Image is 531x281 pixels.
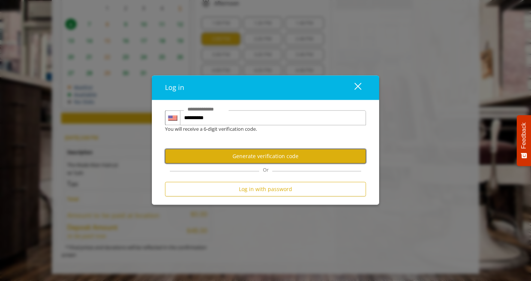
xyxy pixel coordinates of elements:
span: Log in [165,83,184,92]
span: Feedback [520,123,527,149]
div: Country [165,111,180,126]
button: Log in with password [165,182,366,197]
span: Or [259,167,272,173]
div: You will receive a 6-digit verification code. [159,126,360,133]
button: Generate verification code [165,149,366,164]
button: close dialog [340,80,366,96]
button: Feedback - Show survey [517,115,531,166]
div: close dialog [346,82,361,93]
